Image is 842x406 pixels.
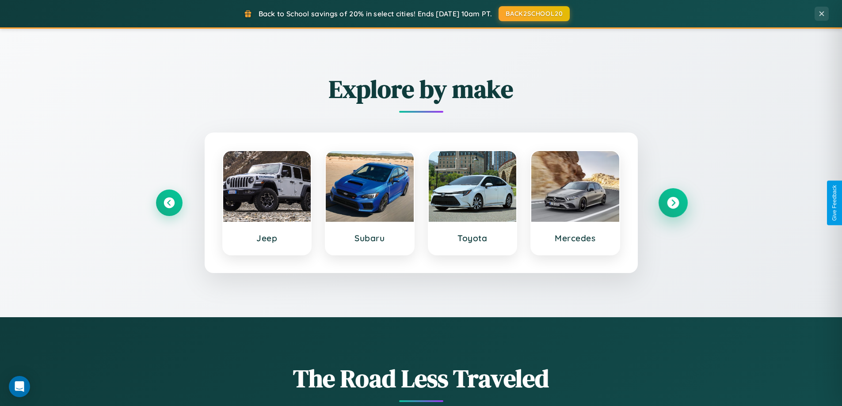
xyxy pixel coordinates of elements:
[831,185,838,221] div: Give Feedback
[499,6,570,21] button: BACK2SCHOOL20
[9,376,30,397] div: Open Intercom Messenger
[540,233,610,243] h3: Mercedes
[438,233,508,243] h3: Toyota
[259,9,492,18] span: Back to School savings of 20% in select cities! Ends [DATE] 10am PT.
[156,72,686,106] h2: Explore by make
[232,233,302,243] h3: Jeep
[335,233,405,243] h3: Subaru
[156,361,686,395] h1: The Road Less Traveled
